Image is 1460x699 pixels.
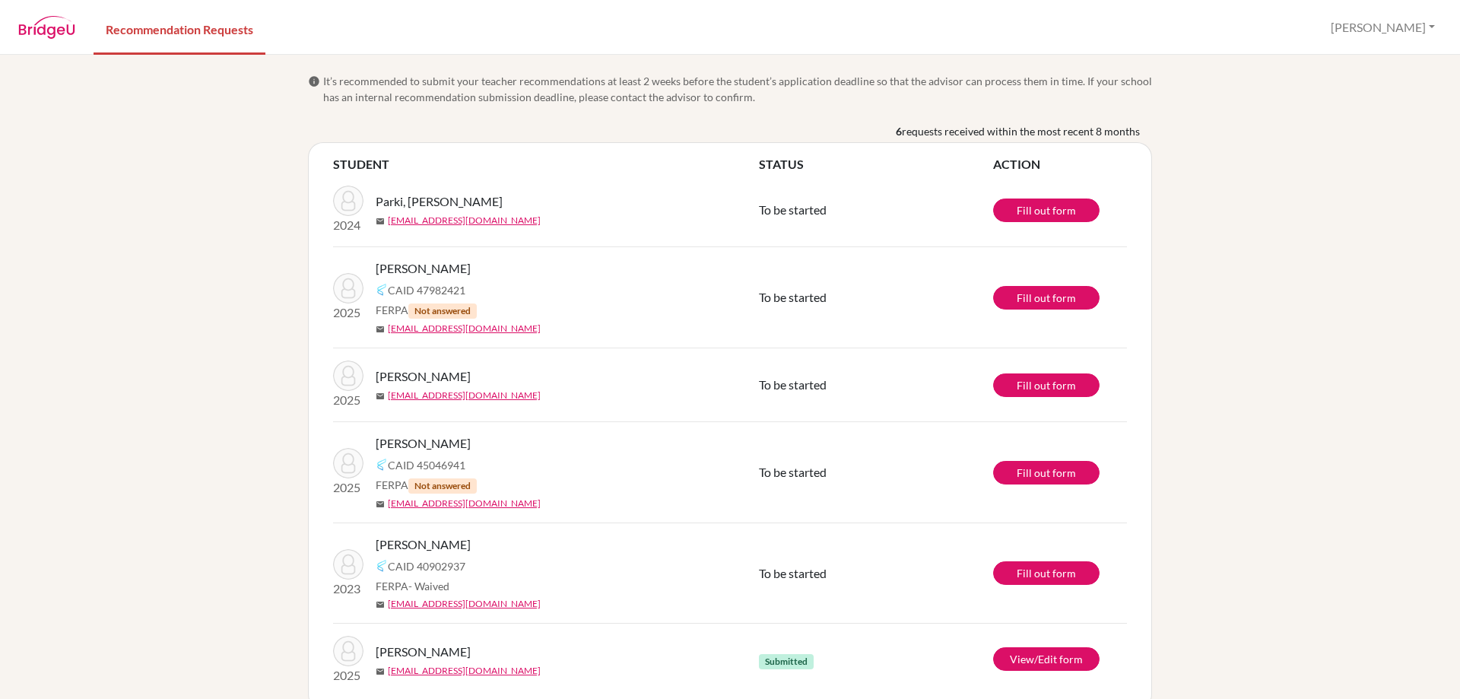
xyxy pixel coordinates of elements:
[388,322,541,335] a: [EMAIL_ADDRESS][DOMAIN_NAME]
[408,478,477,494] span: Not answered
[376,217,385,226] span: mail
[376,600,385,609] span: mail
[388,389,541,402] a: [EMAIL_ADDRESS][DOMAIN_NAME]
[993,647,1100,671] a: View/Edit form
[759,155,993,173] th: STATUS
[333,391,363,409] p: 2025
[376,535,471,554] span: [PERSON_NAME]
[993,373,1100,397] a: Fill out form
[376,392,385,401] span: mail
[388,558,465,574] span: CAID 40902937
[376,302,477,319] span: FERPA
[376,500,385,509] span: mail
[376,325,385,334] span: mail
[333,448,363,478] img: Acharya, Samir
[333,666,363,685] p: 2025
[759,202,827,217] span: To be started
[333,186,363,216] img: Parki, Sangita
[759,290,827,304] span: To be started
[333,580,363,598] p: 2023
[993,286,1100,310] a: Fill out form
[993,461,1100,485] a: Fill out form
[902,123,1140,139] span: requests received within the most recent 8 months
[376,667,385,676] span: mail
[333,155,759,173] th: STUDENT
[333,549,363,580] img: Rawal, Devaki
[759,377,827,392] span: To be started
[376,192,503,211] span: Parki, [PERSON_NAME]
[408,303,477,319] span: Not answered
[388,282,465,298] span: CAID 47982421
[993,155,1127,173] th: ACTION
[376,560,388,572] img: Common App logo
[333,361,363,391] img: Bhusal, Swastik
[308,75,320,87] span: info
[388,497,541,510] a: [EMAIL_ADDRESS][DOMAIN_NAME]
[993,199,1100,222] a: Fill out form
[759,465,827,479] span: To be started
[759,566,827,580] span: To be started
[323,73,1152,105] span: It’s recommended to submit your teacher recommendations at least 2 weeks before the student’s app...
[18,16,75,39] img: BridgeU logo
[376,643,471,661] span: [PERSON_NAME]
[333,478,363,497] p: 2025
[993,561,1100,585] a: Fill out form
[376,259,471,278] span: [PERSON_NAME]
[376,459,388,471] img: Common App logo
[896,123,902,139] b: 6
[388,214,541,227] a: [EMAIL_ADDRESS][DOMAIN_NAME]
[333,216,363,234] p: 2024
[759,654,814,669] span: Submitted
[376,434,471,453] span: [PERSON_NAME]
[94,2,265,55] a: Recommendation Requests
[333,273,363,303] img: Raut, Teju
[388,457,465,473] span: CAID 45046941
[1324,13,1442,42] button: [PERSON_NAME]
[333,636,363,666] img: Satyal, Shabdi
[376,284,388,296] img: Common App logo
[376,477,477,494] span: FERPA
[376,367,471,386] span: [PERSON_NAME]
[333,303,363,322] p: 2025
[388,597,541,611] a: [EMAIL_ADDRESS][DOMAIN_NAME]
[408,580,449,593] span: - Waived
[376,578,449,594] span: FERPA
[388,664,541,678] a: [EMAIL_ADDRESS][DOMAIN_NAME]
